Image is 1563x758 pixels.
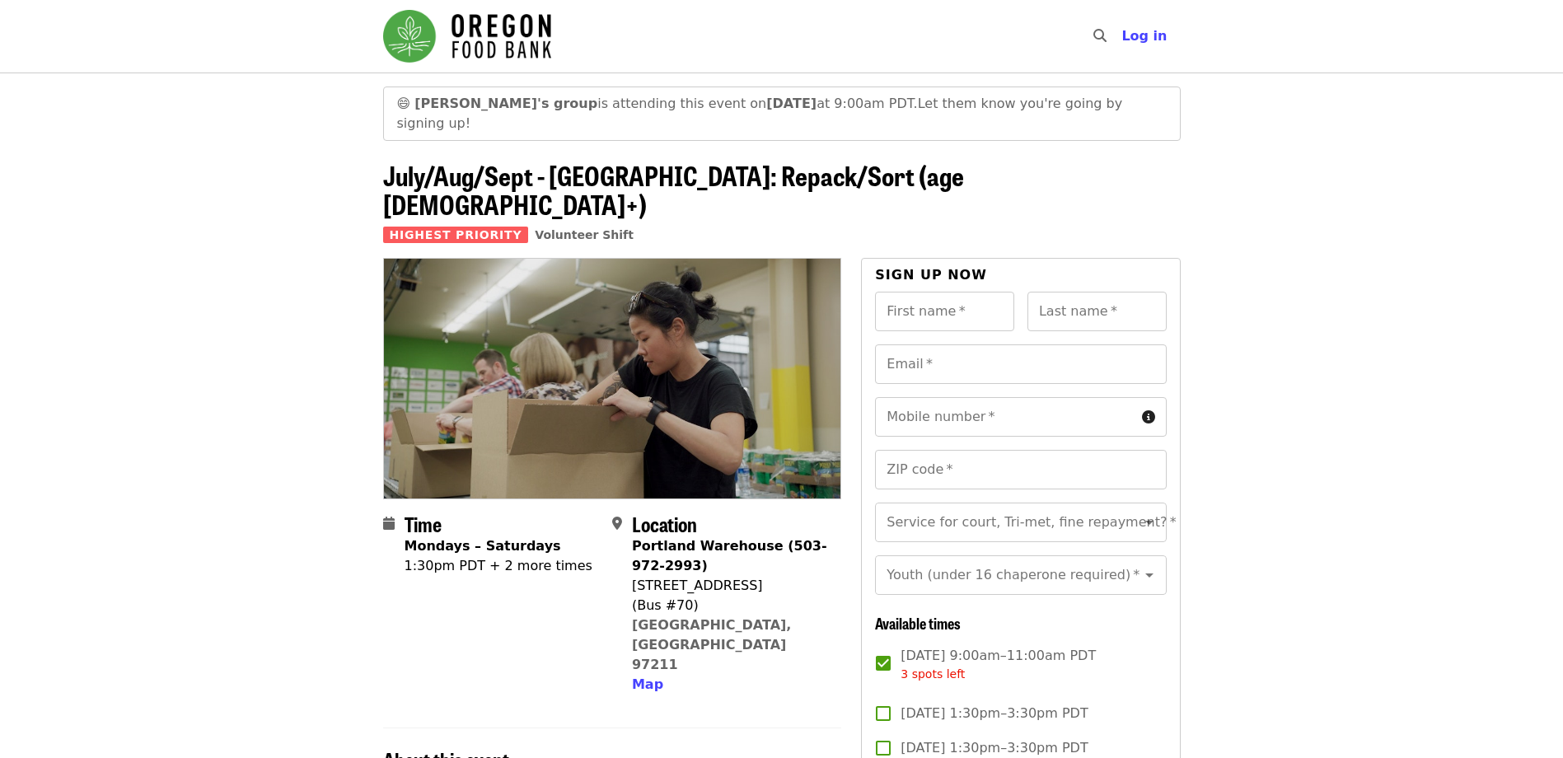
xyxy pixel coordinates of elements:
span: Available times [875,612,961,634]
a: Volunteer Shift [535,228,634,241]
div: 1:30pm PDT + 2 more times [405,556,592,576]
span: grinning face emoji [397,96,411,111]
span: Map [632,676,663,692]
span: Highest Priority [383,227,529,243]
span: Log in [1121,28,1167,44]
span: [DATE] 1:30pm–3:30pm PDT [901,738,1088,758]
i: search icon [1093,28,1107,44]
i: calendar icon [383,516,395,531]
button: Map [632,675,663,695]
input: Email [875,344,1166,384]
input: Mobile number [875,397,1135,437]
span: July/Aug/Sept - [GEOGRAPHIC_DATA]: Repack/Sort (age [DEMOGRAPHIC_DATA]+) [383,156,964,223]
input: ZIP code [875,450,1166,489]
button: Open [1138,511,1161,534]
a: [GEOGRAPHIC_DATA], [GEOGRAPHIC_DATA] 97211 [632,617,792,672]
span: [DATE] 9:00am–11:00am PDT [901,646,1096,683]
div: (Bus #70) [632,596,828,615]
strong: [DATE] [766,96,817,111]
img: July/Aug/Sept - Portland: Repack/Sort (age 8+) organized by Oregon Food Bank [384,259,841,498]
span: [DATE] 1:30pm–3:30pm PDT [901,704,1088,723]
strong: Portland Warehouse (503-972-2993) [632,538,827,573]
input: First name [875,292,1014,331]
div: [STREET_ADDRESS] [632,576,828,596]
span: 3 spots left [901,667,965,681]
strong: [PERSON_NAME]'s group [414,96,597,111]
span: Sign up now [875,267,987,283]
button: Log in [1108,20,1180,53]
span: is attending this event on at 9:00am PDT. [414,96,917,111]
input: Search [1116,16,1130,56]
strong: Mondays – Saturdays [405,538,561,554]
button: Open [1138,564,1161,587]
img: Oregon Food Bank - Home [383,10,551,63]
input: Last name [1027,292,1167,331]
i: circle-info icon [1142,409,1155,425]
i: map-marker-alt icon [612,516,622,531]
span: Location [632,509,697,538]
span: Time [405,509,442,538]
